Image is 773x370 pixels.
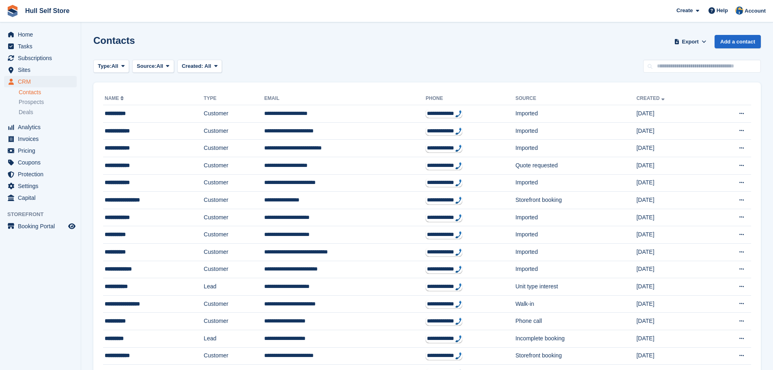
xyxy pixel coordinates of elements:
[18,157,67,168] span: Coupons
[717,6,728,15] span: Help
[636,243,709,261] td: [DATE]
[4,64,77,76] a: menu
[4,41,77,52] a: menu
[4,192,77,203] a: menu
[455,214,462,221] img: hfpfyWBK5wQHBAGPgDf9c6qAYOxxMAAAAASUVORK5CYII=
[4,76,77,87] a: menu
[4,221,77,232] a: menu
[735,6,743,15] img: Hull Self Store
[455,179,462,186] img: hfpfyWBK5wQHBAGPgDf9c6qAYOxxMAAAAASUVORK5CYII=
[204,243,264,261] td: Customer
[204,140,264,157] td: Customer
[636,95,666,101] a: Created
[18,133,67,145] span: Invoices
[636,295,709,313] td: [DATE]
[204,330,264,347] td: Lead
[182,63,203,69] span: Created:
[455,266,462,273] img: hfpfyWBK5wQHBAGPgDf9c6qAYOxxMAAAAASUVORK5CYII=
[177,60,222,73] button: Created: All
[132,60,174,73] button: Source: All
[4,29,77,40] a: menu
[112,62,118,70] span: All
[636,174,709,192] td: [DATE]
[515,243,636,261] td: Imported
[682,38,699,46] span: Export
[4,169,77,180] a: menu
[636,122,709,140] td: [DATE]
[745,7,766,15] span: Account
[204,347,264,365] td: Customer
[636,313,709,330] td: [DATE]
[18,221,67,232] span: Booking Portal
[19,89,77,96] a: Contacts
[19,108,33,116] span: Deals
[515,105,636,123] td: Imported
[715,35,761,48] a: Add a contact
[636,140,709,157] td: [DATE]
[204,92,264,105] th: Type
[22,4,73,17] a: Hull Self Store
[672,35,708,48] button: Export
[264,92,426,105] th: Email
[4,133,77,145] a: menu
[636,347,709,365] td: [DATE]
[18,29,67,40] span: Home
[204,122,264,140] td: Customer
[205,63,211,69] span: All
[455,110,462,117] img: hfpfyWBK5wQHBAGPgDf9c6qAYOxxMAAAAASUVORK5CYII=
[636,192,709,209] td: [DATE]
[4,180,77,192] a: menu
[4,145,77,156] a: menu
[636,261,709,278] td: [DATE]
[636,278,709,296] td: [DATE]
[515,261,636,278] td: Imported
[455,197,462,204] img: hfpfyWBK5wQHBAGPgDf9c6qAYOxxMAAAAASUVORK5CYII=
[426,92,515,105] th: Phone
[204,192,264,209] td: Customer
[137,62,156,70] span: Source:
[204,295,264,313] td: Customer
[455,145,462,152] img: hfpfyWBK5wQHBAGPgDf9c6qAYOxxMAAAAASUVORK5CYII=
[67,221,77,231] a: Preview store
[455,231,462,238] img: hfpfyWBK5wQHBAGPgDf9c6qAYOxxMAAAAASUVORK5CYII=
[18,52,67,64] span: Subscriptions
[636,157,709,174] td: [DATE]
[515,278,636,296] td: Unit type interest
[157,62,164,70] span: All
[204,261,264,278] td: Customer
[18,169,67,180] span: Protection
[515,122,636,140] td: Imported
[676,6,693,15] span: Create
[19,98,44,106] span: Prospects
[515,92,636,105] th: Source
[4,52,77,64] a: menu
[204,278,264,296] td: Lead
[4,121,77,133] a: menu
[204,313,264,330] td: Customer
[93,60,129,73] button: Type: All
[6,5,19,17] img: stora-icon-8386f47178a22dfd0bd8f6a31ec36ba5ce8667c1dd55bd0f319d3a0aa187defe.svg
[636,105,709,123] td: [DATE]
[19,98,77,106] a: Prospects
[18,41,67,52] span: Tasks
[18,64,67,76] span: Sites
[18,76,67,87] span: CRM
[515,157,636,174] td: Quote requested
[455,352,462,359] img: hfpfyWBK5wQHBAGPgDf9c6qAYOxxMAAAAASUVORK5CYII=
[204,174,264,192] td: Customer
[515,192,636,209] td: Storefront booking
[7,210,81,219] span: Storefront
[18,145,67,156] span: Pricing
[19,108,77,117] a: Deals
[18,121,67,133] span: Analytics
[636,209,709,226] td: [DATE]
[455,318,462,325] img: hfpfyWBK5wQHBAGPgDf9c6qAYOxxMAAAAASUVORK5CYII=
[515,295,636,313] td: Walk-in
[98,62,112,70] span: Type:
[515,313,636,330] td: Phone call
[515,140,636,157] td: Imported
[455,301,462,308] img: hfpfyWBK5wQHBAGPgDf9c6qAYOxxMAAAAASUVORK5CYII=
[455,249,462,256] img: hfpfyWBK5wQHBAGPgDf9c6qAYOxxMAAAAASUVORK5CYII=
[18,192,67,203] span: Capital
[515,174,636,192] td: Imported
